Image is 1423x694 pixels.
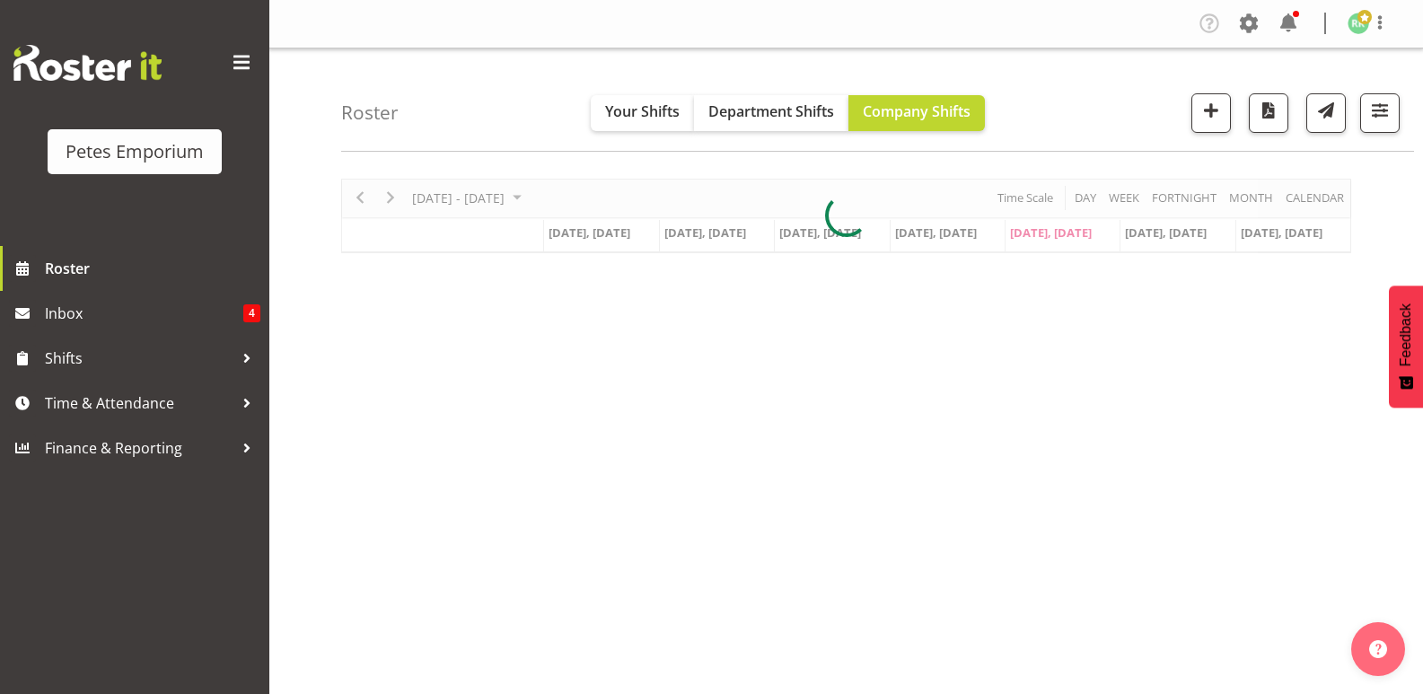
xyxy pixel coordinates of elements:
span: Your Shifts [605,101,680,121]
span: Feedback [1398,303,1414,366]
button: Feedback - Show survey [1389,286,1423,408]
span: Roster [45,255,260,282]
button: Department Shifts [694,95,848,131]
button: Company Shifts [848,95,985,131]
span: Company Shifts [863,101,971,121]
span: Time & Attendance [45,390,233,417]
span: Shifts [45,345,233,372]
span: Finance & Reporting [45,435,233,461]
button: Filter Shifts [1360,93,1400,133]
span: Inbox [45,300,243,327]
button: Your Shifts [591,95,694,131]
div: Petes Emporium [66,138,204,165]
button: Download a PDF of the roster according to the set date range. [1249,93,1288,133]
img: Rosterit website logo [13,45,162,81]
img: ruth-robertson-taylor722.jpg [1348,13,1369,34]
button: Send a list of all shifts for the selected filtered period to all rostered employees. [1306,93,1346,133]
span: Department Shifts [708,101,834,121]
img: help-xxl-2.png [1369,640,1387,658]
span: 4 [243,304,260,322]
h4: Roster [341,102,399,123]
button: Add a new shift [1191,93,1231,133]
